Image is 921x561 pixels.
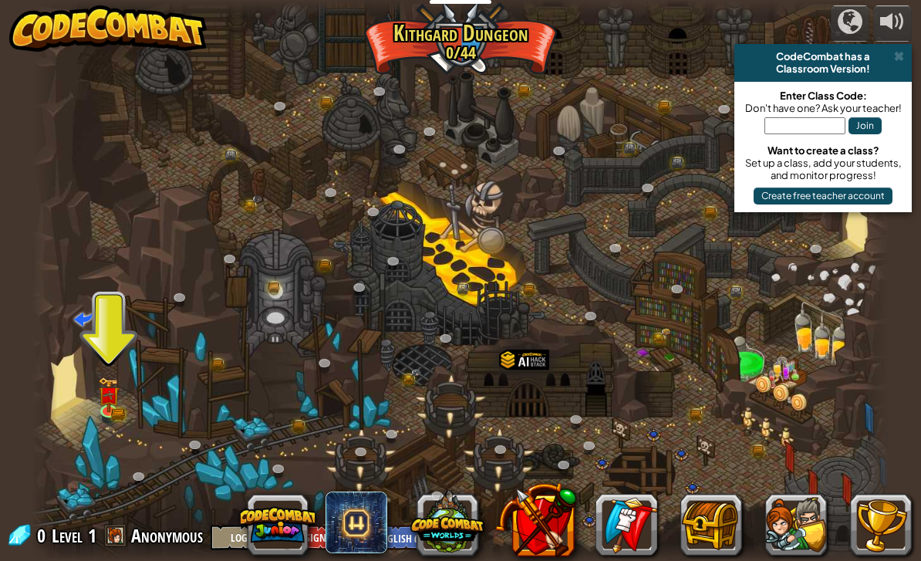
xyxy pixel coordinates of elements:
span: 0 [37,523,50,548]
div: Set up a class, add your students, and monitor progress! [742,157,904,181]
img: portrait.png [252,195,262,203]
div: Don't have one? Ask your teacher! [742,102,904,114]
button: Create free teacher account [754,188,892,204]
div: Enter Class Code: [742,90,904,102]
button: Log In [211,525,280,550]
div: CodeCombat has a [741,50,906,63]
div: Want to create a class? [742,144,904,157]
span: Level [52,523,83,549]
button: Join [848,117,882,134]
img: portrait.png [411,369,421,377]
button: Campaigns [831,5,869,42]
span: 1 [88,523,96,548]
img: CodeCombat - Learn how to code by playing a game [9,5,207,52]
img: level-banner-unlock.png [98,378,120,413]
button: Adjust volume [873,5,912,42]
img: portrait.png [661,328,671,336]
span: Anonymous [131,523,203,548]
img: portrait.png [103,391,115,400]
div: Classroom Version! [741,63,906,75]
